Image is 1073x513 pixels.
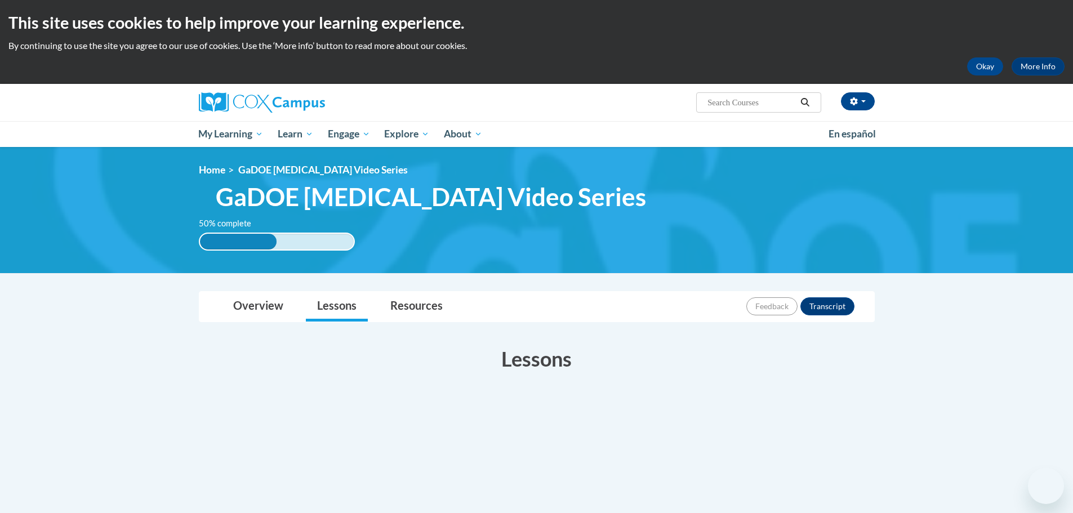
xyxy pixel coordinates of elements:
[800,297,854,315] button: Transcript
[199,217,264,230] label: 50% complete
[746,297,798,315] button: Feedback
[706,96,796,109] input: Search Courses
[437,121,489,147] a: About
[8,39,1065,52] p: By continuing to use the site you agree to our use of cookies. Use the ‘More info’ button to read...
[216,182,646,212] span: GaDOE [MEDICAL_DATA] Video Series
[328,127,370,141] span: Engage
[967,57,1003,75] button: Okay
[377,121,437,147] a: Explore
[199,345,875,373] h3: Lessons
[199,164,225,176] a: Home
[8,11,1065,34] h2: This site uses cookies to help improve your learning experience.
[199,92,413,113] a: Cox Campus
[829,128,876,140] span: En español
[841,92,875,110] button: Account Settings
[379,292,454,322] a: Resources
[278,127,313,141] span: Learn
[1012,57,1065,75] a: More Info
[192,121,271,147] a: My Learning
[270,121,320,147] a: Learn
[199,92,325,113] img: Cox Campus
[796,96,813,109] button: Search
[222,292,295,322] a: Overview
[444,127,482,141] span: About
[200,234,277,249] div: 50% complete
[384,127,429,141] span: Explore
[1028,468,1064,504] iframe: Button to launch messaging window
[198,127,263,141] span: My Learning
[320,121,377,147] a: Engage
[306,292,368,322] a: Lessons
[182,121,892,147] div: Main menu
[238,164,408,176] span: GaDOE [MEDICAL_DATA] Video Series
[821,122,883,146] a: En español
